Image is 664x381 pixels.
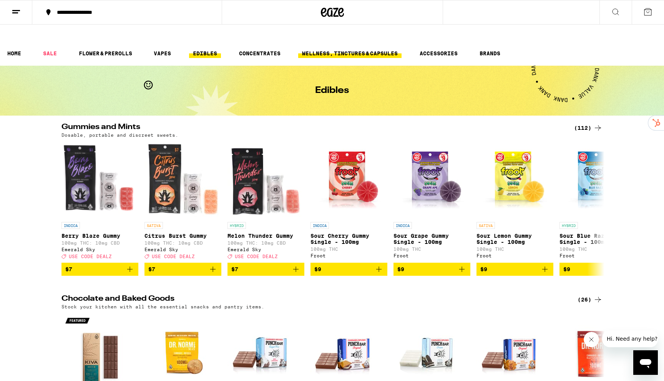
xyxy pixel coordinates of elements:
a: VAPES [150,49,175,58]
button: Add to bag [227,263,304,276]
p: Sour Cherry Gummy Single - 100mg [310,233,387,245]
img: Emerald Sky - Citrus Burst Gummy [144,141,221,218]
span: $9 [314,266,321,272]
span: $7 [65,266,72,272]
p: Sour Lemon Gummy Single - 100mg [476,233,553,245]
a: ACCESSORIES [416,49,461,58]
a: Open page for Melon Thunder Gummy from Emerald Sky [227,141,304,263]
span: $7 [231,266,238,272]
span: $7 [148,266,155,272]
a: EDIBLES [189,49,221,58]
a: Open page for Sour Grape Gummy Single - 100mg from Froot [393,141,470,263]
button: Add to bag [310,263,387,276]
div: Emerald Sky [144,247,221,252]
p: SATIVA [144,222,163,229]
p: SATIVA [476,222,495,229]
a: Open page for Berry Blaze Gummy from Emerald Sky [61,141,138,263]
img: Froot - Sour Blue Razz Gummy Single - 100mg [559,141,636,218]
a: CONCENTRATES [235,49,284,58]
button: Add to bag [61,263,138,276]
button: Add to bag [144,263,221,276]
p: INDICA [393,222,412,229]
img: Froot - Sour Grape Gummy Single - 100mg [393,141,470,218]
p: HYBRID [227,222,246,229]
span: USE CODE DEALZ [235,254,278,259]
a: Open page for Sour Blue Razz Gummy Single - 100mg from Froot [559,141,636,263]
div: Froot [310,253,387,258]
p: Citrus Burst Gummy [144,233,221,239]
a: (112) [574,123,603,133]
p: Sour Blue Razz Gummy Single - 100mg [559,233,636,245]
span: $9 [397,266,404,272]
p: INDICA [310,222,329,229]
img: Emerald Sky - Melon Thunder Gummy [227,141,304,218]
p: INDICA [61,222,80,229]
p: 100mg THC [559,247,636,252]
span: $9 [480,266,487,272]
p: 100mg THC [393,247,470,252]
span: $9 [563,266,570,272]
a: WELLNESS, TINCTURES & CAPSULES [298,49,402,58]
p: Sour Grape Gummy Single - 100mg [393,233,470,245]
p: 100mg THC: 10mg CBD [144,240,221,245]
div: Emerald Sky [227,247,304,252]
p: 100mg THC [476,247,553,252]
p: 100mg THC: 10mg CBD [61,240,138,245]
a: Open page for Citrus Burst Gummy from Emerald Sky [144,141,221,263]
img: Froot - Sour Lemon Gummy Single - 100mg [476,141,553,218]
p: Melon Thunder Gummy [227,233,304,239]
div: Froot [476,253,553,258]
iframe: Message from company [602,330,658,347]
div: Froot [559,253,636,258]
img: Emerald Sky - Berry Blaze Gummy [61,141,138,218]
a: HOME [3,49,25,58]
a: FLOWER & PREROLLS [75,49,136,58]
a: SALE [39,49,61,58]
p: Dosable, portable and discreet sweets. [61,133,178,137]
p: HYBRID [559,222,578,229]
p: Berry Blaze Gummy [61,233,138,239]
iframe: Button to launch messaging window [633,350,658,375]
p: Stock your kitchen with all the essential snacks and pantry items. [61,304,264,309]
button: Add to bag [559,263,636,276]
img: Froot - Sour Cherry Gummy Single - 100mg [310,141,387,218]
a: (26) [578,295,603,304]
h1: Edibles [315,86,349,95]
span: USE CODE DEALZ [69,254,112,259]
h2: Chocolate and Baked Goods [61,295,565,304]
button: Add to bag [476,263,553,276]
span: USE CODE DEALZ [152,254,195,259]
a: Open page for Sour Lemon Gummy Single - 100mg from Froot [476,141,553,263]
div: Froot [393,253,470,258]
a: Open page for Sour Cherry Gummy Single - 100mg from Froot [310,141,387,263]
h2: Gummies and Mints [61,123,565,133]
p: 100mg THC [310,247,387,252]
iframe: Close message [584,332,599,347]
div: Emerald Sky [61,247,138,252]
p: 100mg THC: 10mg CBD [227,240,304,245]
a: BRANDS [476,49,504,58]
button: Add to bag [393,263,470,276]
